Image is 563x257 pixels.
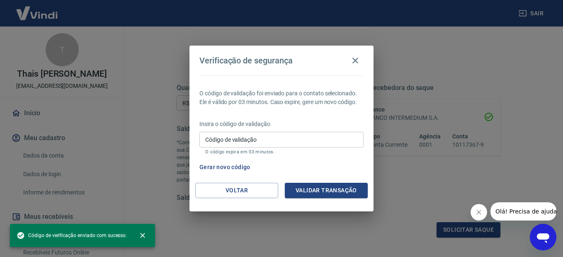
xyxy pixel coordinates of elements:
[199,89,364,107] p: O código de validação foi enviado para o contato selecionado. Ele é válido por 03 minutos. Caso e...
[199,120,364,128] p: Insira o código de validação
[195,183,278,198] button: Voltar
[285,183,368,198] button: Validar transação
[490,202,556,221] iframe: Mensagem da empresa
[199,56,293,65] h4: Verificação de segurança
[133,226,152,245] button: close
[5,6,70,12] span: Olá! Precisa de ajuda?
[471,204,487,221] iframe: Fechar mensagem
[196,160,254,175] button: Gerar novo código
[530,224,556,250] iframe: Botão para abrir a janela de mensagens
[205,149,358,155] p: O código expira em 03 minutos.
[17,231,127,240] span: Código de verificação enviado com sucesso.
